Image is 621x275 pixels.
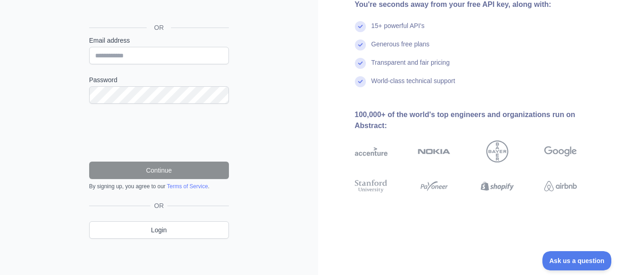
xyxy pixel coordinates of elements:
[371,39,430,58] div: Generous free plans
[371,76,456,95] div: World-class technical support
[371,58,450,76] div: Transparent and fair pricing
[89,221,229,239] a: Login
[481,178,513,195] img: shopify
[167,183,208,190] a: Terms of Service
[89,115,229,151] iframe: reCAPTCHA
[89,162,229,179] button: Continue
[544,178,577,195] img: airbnb
[371,21,425,39] div: 15+ powerful API's
[89,36,229,45] label: Email address
[355,39,366,51] img: check mark
[355,109,607,131] div: 100,000+ of the world's top engineers and organizations run on Abstract:
[150,201,167,210] span: OR
[542,251,612,270] iframe: Toggle Customer Support
[89,75,229,84] label: Password
[355,140,387,163] img: accenture
[355,21,366,32] img: check mark
[418,140,450,163] img: nokia
[147,23,171,32] span: OR
[355,178,387,195] img: stanford university
[355,76,366,87] img: check mark
[89,183,229,190] div: By signing up, you agree to our .
[544,140,577,163] img: google
[355,58,366,69] img: check mark
[418,178,450,195] img: payoneer
[486,140,508,163] img: bayer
